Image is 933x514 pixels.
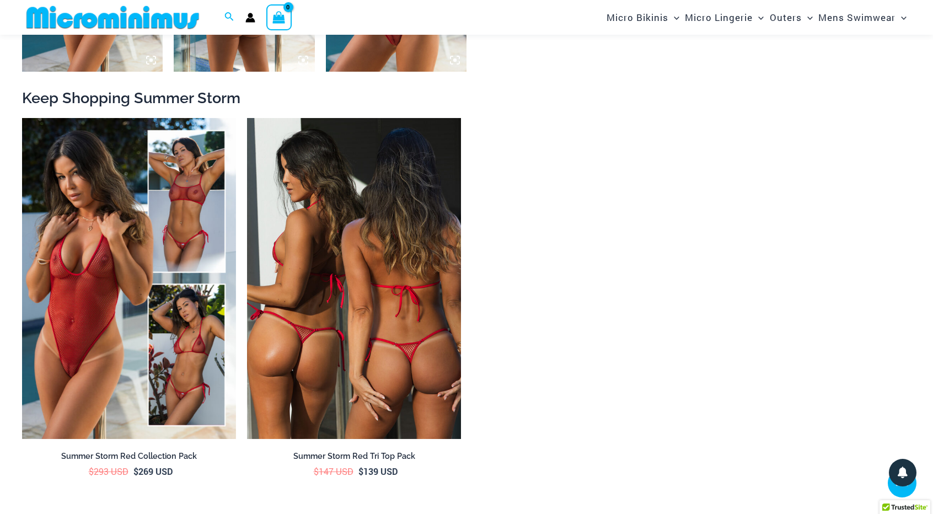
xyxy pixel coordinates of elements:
span: Micro Lingerie [685,3,753,31]
nav: Site Navigation [602,2,911,33]
span: Menu Toggle [668,3,679,31]
a: Search icon link [224,10,234,25]
a: Micro LingerieMenu ToggleMenu Toggle [682,3,766,31]
bdi: 139 USD [358,465,398,477]
bdi: 269 USD [133,465,173,477]
h2: Summer Storm Red Tri Top Pack [247,451,461,462]
a: View Shopping Cart, empty [266,4,292,30]
span: Menu Toggle [802,3,813,31]
a: Summer Storm Red Collection Pack FSummer Storm Red Collection Pack BSummer Storm Red Collection P... [22,118,236,439]
bdi: 293 USD [89,465,128,477]
span: Micro Bikinis [607,3,668,31]
span: $ [314,465,319,477]
h2: Keep Shopping Summer Storm [22,88,911,108]
span: Menu Toggle [896,3,907,31]
a: Summer Storm Red Tri Top Pack FSummer Storm Red Tri Top Pack BSummer Storm Red Tri Top Pack B [247,118,461,439]
img: Summer Storm Red Collection Pack F [22,118,236,439]
span: Menu Toggle [753,3,764,31]
a: OutersMenu ToggleMenu Toggle [767,3,816,31]
img: Summer Storm Red Tri Top Pack B [247,118,461,439]
span: $ [89,465,94,477]
span: $ [133,465,138,477]
span: Outers [770,3,802,31]
a: Mens SwimwearMenu ToggleMenu Toggle [816,3,909,31]
a: Summer Storm Red Collection Pack [22,451,236,465]
h2: Summer Storm Red Collection Pack [22,451,236,462]
a: Summer Storm Red Tri Top Pack [247,451,461,465]
span: $ [358,465,363,477]
span: Mens Swimwear [818,3,896,31]
a: Micro BikinisMenu ToggleMenu Toggle [604,3,682,31]
a: Account icon link [245,13,255,23]
img: MM SHOP LOGO FLAT [22,5,203,30]
bdi: 147 USD [314,465,353,477]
